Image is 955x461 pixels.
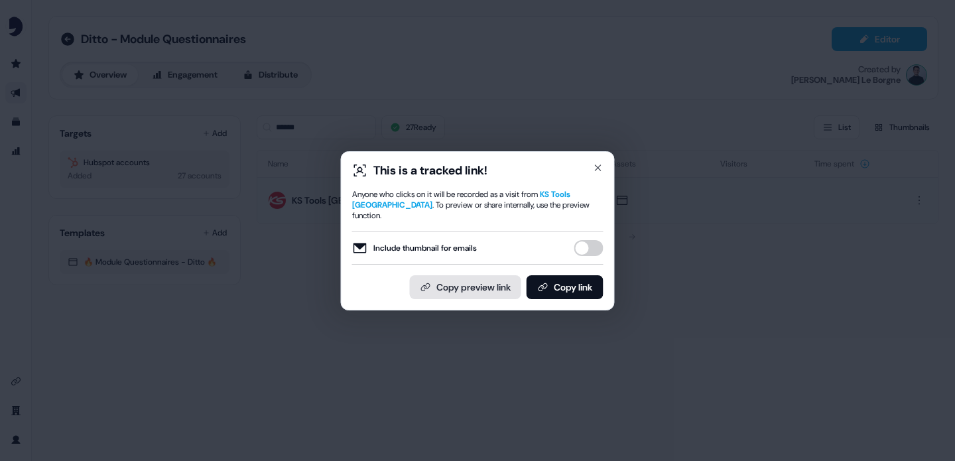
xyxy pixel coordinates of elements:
div: This is a tracked link! [373,163,487,178]
button: Copy preview link [410,275,521,299]
span: KS Tools [GEOGRAPHIC_DATA] [352,189,570,210]
div: Anyone who clicks on it will be recorded as a visit from . To preview or share internally, use th... [352,189,604,221]
label: Include thumbnail for emails [352,240,477,256]
button: Copy link [527,275,604,299]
